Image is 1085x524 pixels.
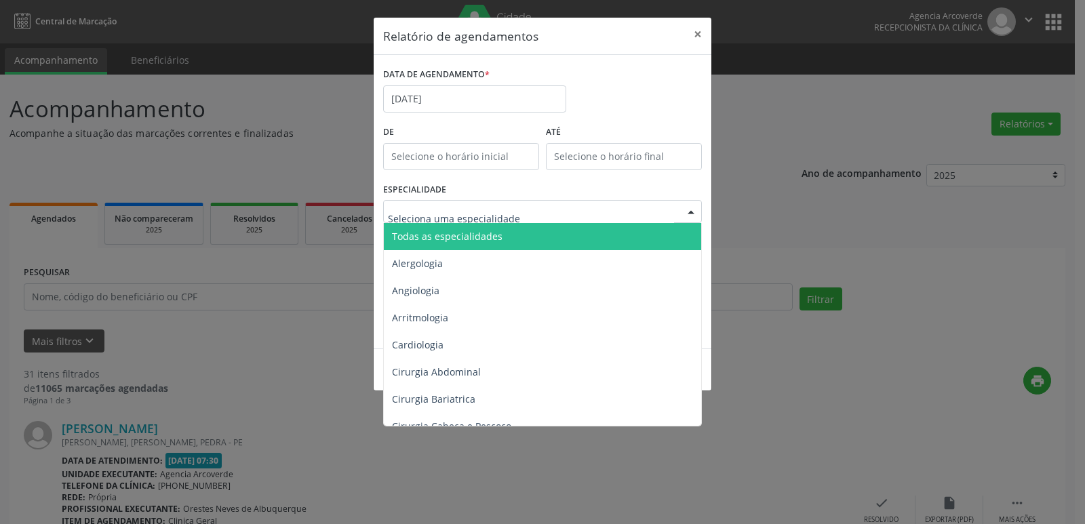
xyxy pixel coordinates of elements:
input: Selecione uma data ou intervalo [383,85,566,113]
input: Selecione o horário inicial [383,143,539,170]
span: Alergologia [392,257,443,270]
input: Selecione o horário final [546,143,702,170]
span: Cirurgia Abdominal [392,365,481,378]
span: Cirurgia Bariatrica [392,392,475,405]
span: Cirurgia Cabeça e Pescoço [392,420,511,432]
span: Arritmologia [392,311,448,324]
input: Seleciona uma especialidade [388,205,674,232]
span: Cardiologia [392,338,443,351]
span: Todas as especialidades [392,230,502,243]
h5: Relatório de agendamentos [383,27,538,45]
label: ESPECIALIDADE [383,180,446,201]
span: Angiologia [392,284,439,297]
button: Close [684,18,711,51]
label: De [383,122,539,143]
label: ATÉ [546,122,702,143]
label: DATA DE AGENDAMENTO [383,64,490,85]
